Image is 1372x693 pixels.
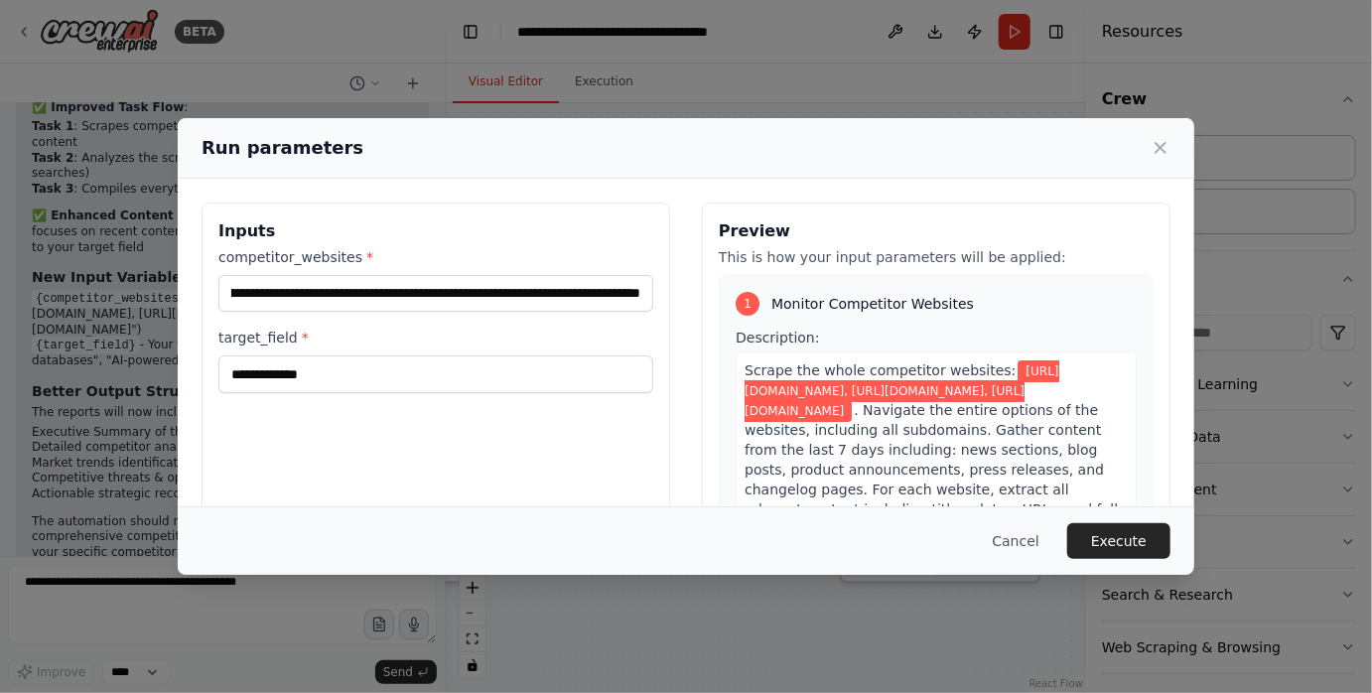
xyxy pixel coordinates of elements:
button: Cancel [977,523,1055,559]
h3: Preview [719,219,1154,243]
p: This is how your input parameters will be applied: [719,247,1154,267]
span: Description: [736,330,819,346]
h3: Inputs [218,219,653,243]
span: Scrape the whole competitor websites: [745,362,1016,378]
div: 1 [736,292,759,316]
span: Monitor Competitor Websites [771,294,974,314]
span: . Navigate the entire options of the websites, including all subdomains. Gather content from the ... [745,402,1118,557]
label: target_field [218,328,653,347]
span: Variable: competitor_websites [745,360,1059,422]
h2: Run parameters [202,134,363,162]
label: competitor_websites [218,247,653,267]
button: Execute [1067,523,1170,559]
